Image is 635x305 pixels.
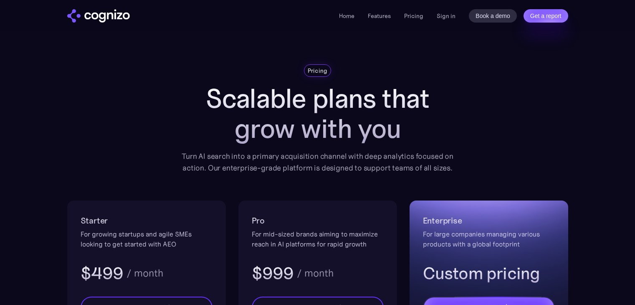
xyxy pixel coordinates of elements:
[297,268,334,278] div: / month
[404,12,423,20] a: Pricing
[423,214,555,227] h2: Enterprise
[176,84,460,144] h1: Scalable plans that grow with you
[423,229,555,249] div: For large companies managing various products with a global footprint
[506,304,507,305] img: star
[469,9,517,23] a: Book a demo
[126,268,163,278] div: / month
[67,9,130,23] a: home
[437,11,455,21] a: Sign in
[81,262,124,284] h3: $499
[252,214,384,227] h2: Pro
[67,9,130,23] img: cognizo logo
[176,150,460,174] div: Turn AI search into a primary acquisition channel with deep analytics focused on action. Our ente...
[368,12,391,20] a: Features
[252,229,384,249] div: For mid-sized brands aiming to maximize reach in AI platforms for rapid growth
[423,262,555,284] h3: Custom pricing
[252,262,294,284] h3: $999
[524,9,568,23] a: Get a report
[339,12,354,20] a: Home
[308,66,328,75] div: Pricing
[81,229,213,249] div: For growing startups and agile SMEs looking to get started with AEO
[81,214,213,227] h2: Starter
